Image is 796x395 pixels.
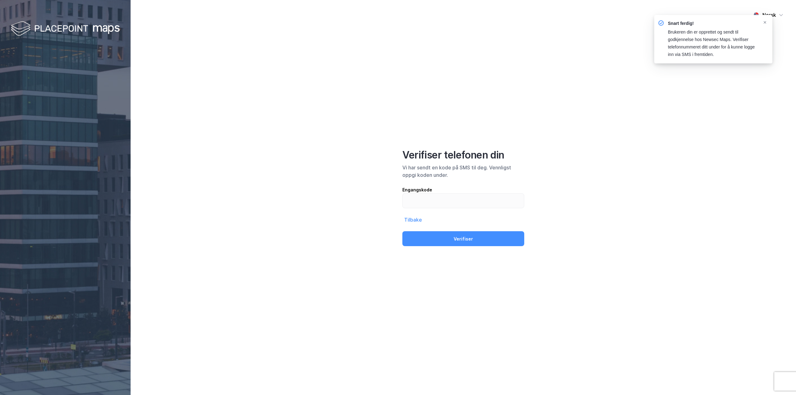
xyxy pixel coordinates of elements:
div: Engangskode [402,186,524,194]
img: logo-white.f07954bde2210d2a523dddb988cd2aa7.svg [11,20,120,38]
button: Tilbake [402,216,424,224]
div: Snart ferdig! [668,20,757,27]
div: Verifiser telefonen din [402,149,524,161]
iframe: Chat Widget [765,365,796,395]
div: Norsk [762,11,776,19]
button: Verifiser [402,231,524,246]
div: Kontrollprogram for chat [765,365,796,395]
div: Vi har sendt en kode på SMS til deg. Vennligst oppgi koden under. [402,164,524,179]
div: Brukeren din er opprettet og sendt til godkjennelse hos Newsec Maps. Verifiser telefonnummeret di... [668,29,757,58]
